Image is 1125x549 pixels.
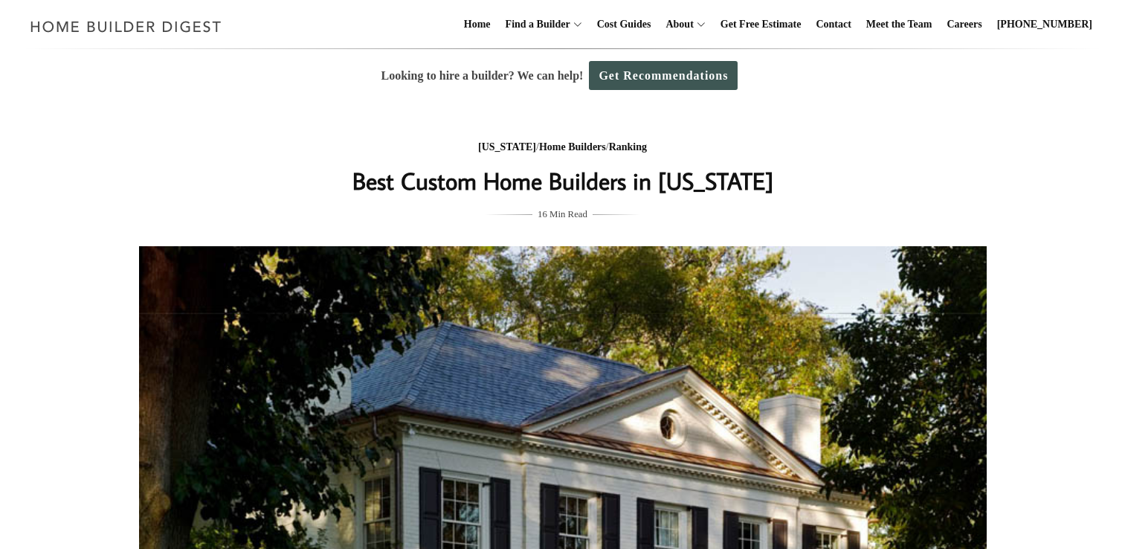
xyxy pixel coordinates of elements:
[660,1,693,48] a: About
[24,12,228,41] img: Home Builder Digest
[591,1,657,48] a: Cost Guides
[478,141,536,152] a: [US_STATE]
[266,163,860,199] h1: Best Custom Home Builders in [US_STATE]
[860,1,938,48] a: Meet the Team
[941,1,988,48] a: Careers
[539,141,606,152] a: Home Builders
[715,1,808,48] a: Get Free Estimate
[458,1,497,48] a: Home
[266,138,860,157] div: / /
[810,1,857,48] a: Contact
[500,1,570,48] a: Find a Builder
[538,206,587,222] span: 16 Min Read
[609,141,647,152] a: Ranking
[991,1,1098,48] a: [PHONE_NUMBER]
[589,61,738,90] a: Get Recommendations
